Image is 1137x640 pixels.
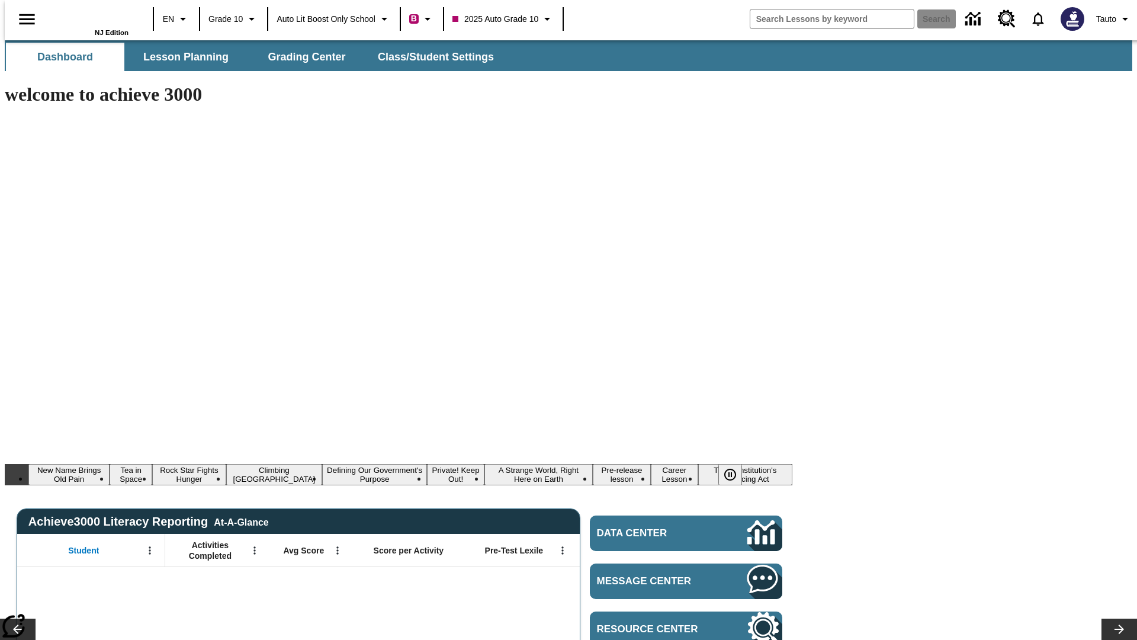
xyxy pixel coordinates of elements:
[427,464,484,485] button: Slide 6 Private! Keep Out!
[9,2,44,37] button: Open side menu
[6,43,124,71] button: Dashboard
[590,516,782,551] a: Data Center
[277,13,375,25] span: Auto Lit Boost only School
[171,540,249,561] span: Activities Completed
[597,623,712,635] span: Resource Center
[52,5,129,29] a: Home
[204,8,264,30] button: Grade: Grade 10, Select a grade
[1054,4,1091,34] button: Select a new avatar
[226,464,322,485] button: Slide 4 Climbing Mount Tai
[152,464,226,485] button: Slide 3 Rock Star Fights Hunger
[590,564,782,599] a: Message Center
[28,515,269,529] span: Achieve3000 Literacy Reporting
[958,3,991,36] a: Data Center
[28,464,110,485] button: Slide 1 New Name Brings Old Pain
[597,575,712,587] span: Message Center
[698,464,792,485] button: Slide 10 The Constitution's Balancing Act
[143,50,229,64] span: Lesson Planning
[95,29,129,36] span: NJ Edition
[750,9,914,28] input: search field
[1023,4,1054,34] a: Notifications
[246,542,264,559] button: Open Menu
[5,40,1132,71] div: SubNavbar
[452,13,538,25] span: 2025 Auto Grade 10
[329,542,346,559] button: Open Menu
[283,545,324,556] span: Avg Score
[485,545,544,556] span: Pre-Test Lexile
[718,464,754,485] div: Pause
[404,8,439,30] button: Boost Class color is violet red. Change class color
[597,527,708,539] span: Data Center
[1101,619,1137,640] button: Lesson carousel, Next
[368,43,503,71] button: Class/Student Settings
[411,11,417,26] span: B
[593,464,651,485] button: Slide 8 Pre-release lesson
[52,4,129,36] div: Home
[248,43,366,71] button: Grading Center
[141,542,159,559] button: Open Menu
[37,50,93,64] span: Dashboard
[448,8,559,30] button: Class: 2025 Auto Grade 10, Select your class
[163,13,174,25] span: EN
[1096,13,1116,25] span: Tauto
[208,13,243,25] span: Grade 10
[1061,7,1084,31] img: Avatar
[127,43,245,71] button: Lesson Planning
[651,464,698,485] button: Slide 9 Career Lesson
[5,84,792,105] h1: welcome to achieve 3000
[484,464,593,485] button: Slide 7 A Strange World, Right Here on Earth
[322,464,428,485] button: Slide 5 Defining Our Government's Purpose
[110,464,152,485] button: Slide 2 Tea in Space
[378,50,494,64] span: Class/Student Settings
[374,545,444,556] span: Score per Activity
[272,8,396,30] button: School: Auto Lit Boost only School, Select your school
[158,8,195,30] button: Language: EN, Select a language
[554,542,571,559] button: Open Menu
[68,545,99,556] span: Student
[5,43,505,71] div: SubNavbar
[1091,8,1137,30] button: Profile/Settings
[718,464,742,485] button: Pause
[991,3,1023,35] a: Resource Center, Will open in new tab
[214,515,268,528] div: At-A-Glance
[268,50,345,64] span: Grading Center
